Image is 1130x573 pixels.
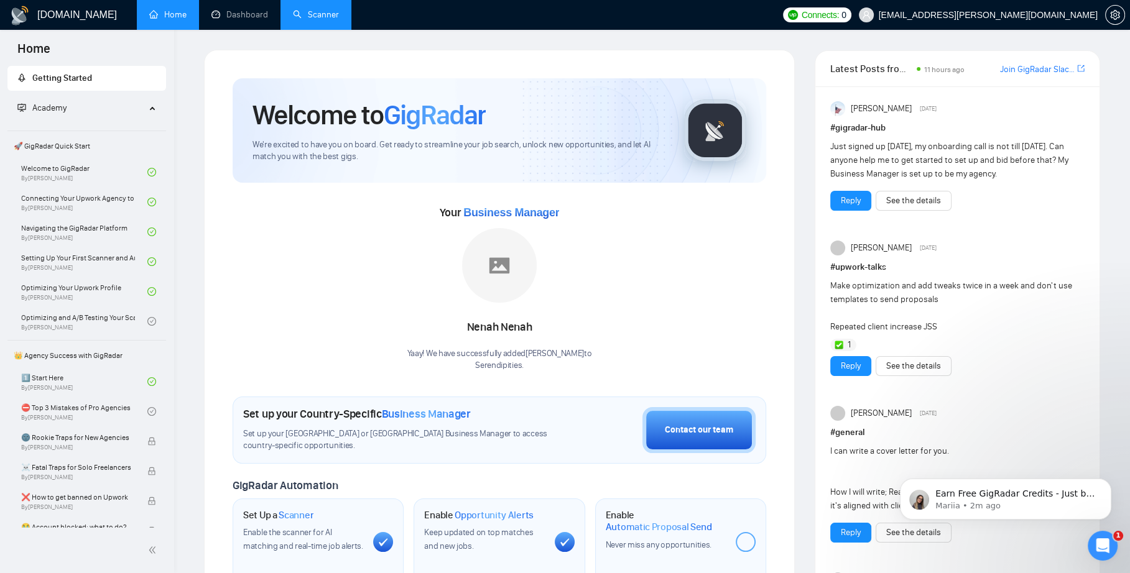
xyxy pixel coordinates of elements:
a: setting [1105,10,1125,20]
span: 👑 Agency Success with GigRadar [9,343,165,368]
button: Contact our team [642,407,756,453]
a: Connecting Your Upwork Agency to GigRadarBy[PERSON_NAME] [21,188,147,216]
button: See the details [876,191,952,211]
span: [PERSON_NAME] [851,102,912,116]
span: We're excited to have you on board. Get ready to streamline your job search, unlock new opportuni... [252,139,664,163]
span: double-left [148,544,160,556]
span: check-circle [147,168,156,176]
h1: Set Up a [243,509,313,521]
span: 1 [848,339,851,351]
span: 😭 Account blocked: what to do? [21,521,135,533]
span: Academy [17,103,67,113]
span: Home [7,40,60,66]
span: [DATE] [920,103,937,114]
img: ✅ [835,341,843,349]
button: Reply [830,523,871,543]
a: Setting Up Your First Scanner and Auto-BidderBy[PERSON_NAME] [21,248,147,275]
span: ☠️ Fatal Traps for Solo Freelancers [21,461,135,474]
span: [DATE] [920,408,937,419]
button: Reply [830,191,871,211]
span: Automatic Proposal Send [606,521,712,533]
span: Connects: [802,8,839,22]
span: 1 [1113,531,1123,541]
button: See the details [876,356,952,376]
span: check-circle [147,317,156,326]
span: rocket [17,73,26,82]
span: user [862,11,871,19]
span: 🌚 Rookie Traps for New Agencies [21,431,135,444]
a: Join GigRadar Slack Community [1000,63,1075,76]
span: ❌ How to get banned on Upwork [21,491,135,503]
a: Reply [841,526,861,539]
h1: # general [830,426,1085,439]
img: gigradar-logo.png [684,99,746,162]
img: upwork-logo.png [788,10,798,20]
span: Business Manager [463,206,559,219]
iframe: Intercom live chat [1088,531,1118,561]
div: Contact our team [665,423,733,437]
button: setting [1105,5,1125,25]
span: Your [440,206,560,219]
span: Academy [32,103,67,113]
span: Latest Posts from the GigRadar Community [830,61,913,76]
a: dashboardDashboard [211,9,268,20]
span: By [PERSON_NAME] [21,503,135,511]
span: Keep updated on top matches and new jobs. [424,527,533,551]
a: homeHome [149,9,187,20]
a: Optimizing and A/B Testing Your Scanner for Better ResultsBy[PERSON_NAME] [21,308,147,335]
a: searchScanner [293,9,339,20]
span: GigRadar [384,98,486,132]
div: Yaay! We have successfully added [PERSON_NAME] to [407,348,592,372]
a: 1️⃣ Start HereBy[PERSON_NAME] [21,368,147,395]
span: fund-projection-screen [17,103,26,112]
span: [DATE] [920,242,937,254]
img: logo [10,6,30,25]
span: By [PERSON_NAME] [21,444,135,451]
button: See the details [876,523,952,543]
span: lock [147,526,156,535]
span: lock [147,467,156,475]
h1: Set up your Country-Specific [243,407,471,421]
span: check-circle [147,407,156,416]
img: Anisuzzaman Khan [830,101,845,116]
span: I can write a cover letter for you. How I will write; Read client job description + see your prof... [830,446,1077,511]
span: Scanner [279,509,313,521]
a: Reply [841,359,861,373]
span: [PERSON_NAME] [851,406,912,420]
span: Just signed up [DATE], my onboarding call is not till [DATE]. Can anyone help me to get started t... [830,141,1068,179]
a: Optimizing Your Upwork ProfileBy[PERSON_NAME] [21,278,147,305]
span: 0 [841,8,846,22]
span: Never miss any opportunities. [606,539,711,550]
h1: Enable [424,509,534,521]
span: setting [1106,10,1124,20]
span: check-circle [147,377,156,386]
iframe: Intercom notifications message [881,452,1130,539]
img: placeholder.png [462,228,537,303]
h1: Welcome to [252,98,486,132]
span: Make optimization and add tweaks twice in a week and don't use templates to send proposals Repeat... [830,280,1072,332]
span: Set up your [GEOGRAPHIC_DATA] or [GEOGRAPHIC_DATA] Business Manager to access country-specific op... [243,428,550,452]
li: Getting Started [7,66,166,91]
a: Navigating the GigRadar PlatformBy[PERSON_NAME] [21,218,147,245]
a: export [1077,63,1085,75]
span: check-circle [147,257,156,266]
span: Enable the scanner for AI matching and real-time job alerts. [243,527,363,551]
span: check-circle [147,227,156,236]
span: Business Manager [382,407,471,421]
span: By [PERSON_NAME] [21,474,135,481]
span: check-circle [147,198,156,206]
span: lock [147,497,156,505]
span: [PERSON_NAME] [851,241,912,255]
h1: # gigradar-hub [830,121,1085,135]
span: export [1077,63,1085,73]
p: Serendipities . [407,360,592,372]
span: lock [147,437,156,446]
div: Nenah Nenah [407,317,592,338]
a: See the details [886,194,941,208]
span: GigRadar Automation [233,479,338,492]
a: See the details [886,526,941,539]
